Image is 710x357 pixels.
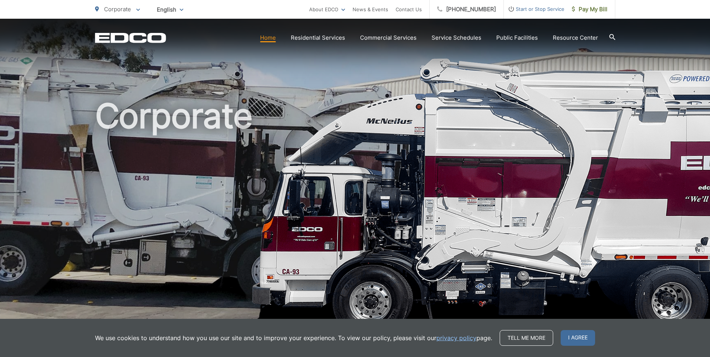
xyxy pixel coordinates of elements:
[396,5,422,14] a: Contact Us
[553,33,598,42] a: Resource Center
[95,97,615,334] h1: Corporate
[104,6,131,13] span: Corporate
[572,5,607,14] span: Pay My Bill
[496,33,538,42] a: Public Facilities
[561,330,595,346] span: I agree
[260,33,276,42] a: Home
[353,5,388,14] a: News & Events
[436,333,476,342] a: privacy policy
[309,5,345,14] a: About EDCO
[360,33,417,42] a: Commercial Services
[432,33,481,42] a: Service Schedules
[95,33,166,43] a: EDCD logo. Return to the homepage.
[151,3,189,16] span: English
[291,33,345,42] a: Residential Services
[95,333,492,342] p: We use cookies to understand how you use our site and to improve your experience. To view our pol...
[500,330,553,346] a: Tell me more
